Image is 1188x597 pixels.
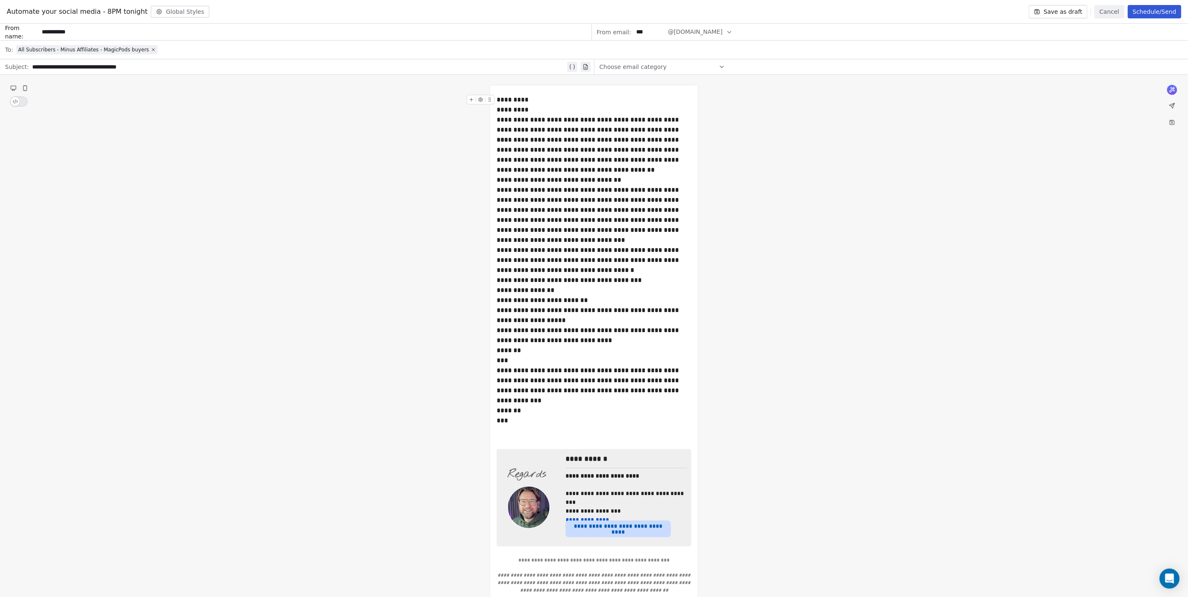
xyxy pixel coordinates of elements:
[668,28,723,36] span: @[DOMAIN_NAME]
[18,46,149,53] span: All Subscribers - Minus Affiliates - MagicPods buyers
[1029,5,1088,18] button: Save as draft
[7,7,147,17] span: Automate your social media - 8PM tonight
[1128,5,1181,18] button: Schedule/Send
[1160,569,1180,589] div: Open Intercom Messenger
[5,63,29,74] span: Subject:
[599,63,667,71] span: Choose email category
[1094,5,1124,18] button: Cancel
[597,28,631,36] span: From email:
[5,46,13,54] span: To:
[5,24,38,41] span: From name:
[151,6,209,18] button: Global Styles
